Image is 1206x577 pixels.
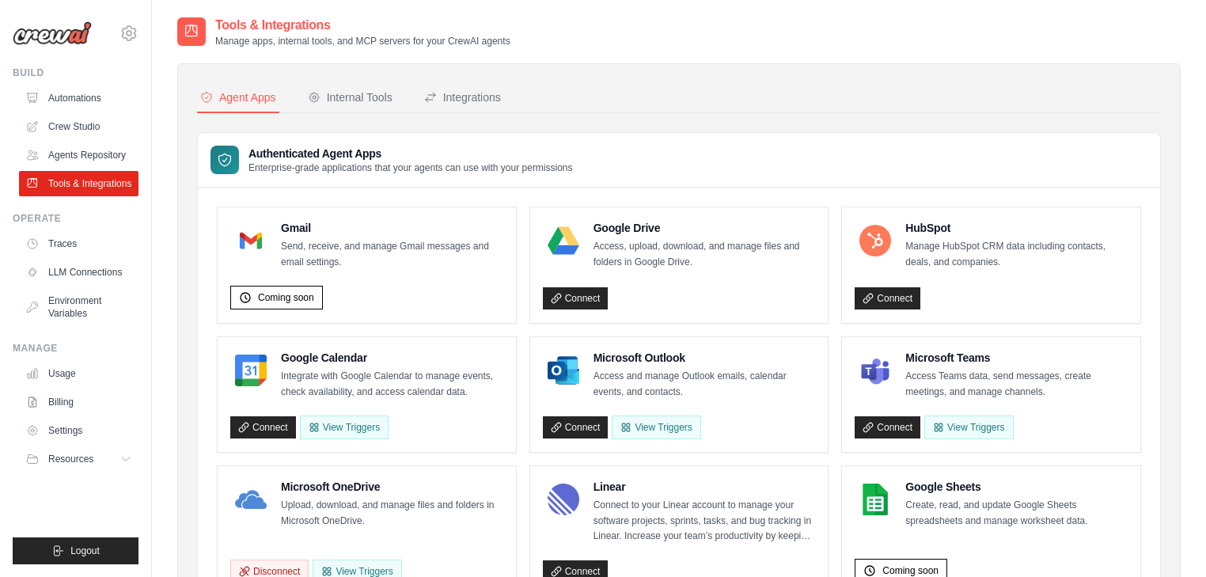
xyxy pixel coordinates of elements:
[248,146,573,161] h3: Authenticated Agent Apps
[19,142,138,168] a: Agents Repository
[235,225,267,256] img: Gmail Logo
[859,225,891,256] img: HubSpot Logo
[548,355,579,386] img: Microsoft Outlook Logo
[70,545,100,557] span: Logout
[859,355,891,386] img: Microsoft Teams Logo
[19,361,138,386] a: Usage
[308,89,393,105] div: Internal Tools
[230,416,296,438] a: Connect
[19,231,138,256] a: Traces
[594,369,816,400] p: Access and manage Outlook emails, calendar events, and contacts.
[13,66,138,79] div: Build
[258,291,314,304] span: Coming soon
[543,287,609,309] a: Connect
[594,350,816,366] h4: Microsoft Outlook
[594,239,816,270] p: Access, upload, download, and manage files and folders in Google Drive.
[305,83,396,113] button: Internal Tools
[548,484,579,515] img: Linear Logo
[905,479,1128,495] h4: Google Sheets
[215,16,510,35] h2: Tools & Integrations
[19,446,138,472] button: Resources
[19,85,138,111] a: Automations
[200,89,276,105] div: Agent Apps
[424,89,501,105] div: Integrations
[859,484,891,515] img: Google Sheets Logo
[543,416,609,438] a: Connect
[905,498,1128,529] p: Create, read, and update Google Sheets spreadsheets and manage worksheet data.
[19,288,138,326] a: Environment Variables
[197,83,279,113] button: Agent Apps
[905,369,1128,400] p: Access Teams data, send messages, create meetings, and manage channels.
[19,114,138,139] a: Crew Studio
[300,416,389,439] button: View Triggers
[594,479,816,495] h4: Linear
[924,416,1013,439] : View Triggers
[281,220,503,236] h4: Gmail
[13,21,92,45] img: Logo
[882,564,939,577] span: Coming soon
[281,479,503,495] h4: Microsoft OneDrive
[594,220,816,236] h4: Google Drive
[905,350,1128,366] h4: Microsoft Teams
[421,83,504,113] button: Integrations
[281,498,503,529] p: Upload, download, and manage files and folders in Microsoft OneDrive.
[281,239,503,270] p: Send, receive, and manage Gmail messages and email settings.
[48,453,93,465] span: Resources
[19,389,138,415] a: Billing
[855,287,920,309] a: Connect
[13,342,138,355] div: Manage
[855,416,920,438] a: Connect
[19,171,138,196] a: Tools & Integrations
[281,369,503,400] p: Integrate with Google Calendar to manage events, check availability, and access calendar data.
[548,225,579,256] img: Google Drive Logo
[235,355,267,386] img: Google Calendar Logo
[905,239,1128,270] p: Manage HubSpot CRM data including contacts, deals, and companies.
[13,537,138,564] button: Logout
[215,35,510,47] p: Manage apps, internal tools, and MCP servers for your CrewAI agents
[19,418,138,443] a: Settings
[612,416,700,439] : View Triggers
[248,161,573,174] p: Enterprise-grade applications that your agents can use with your permissions
[905,220,1128,236] h4: HubSpot
[19,260,138,285] a: LLM Connections
[235,484,267,515] img: Microsoft OneDrive Logo
[13,212,138,225] div: Operate
[594,498,816,545] p: Connect to your Linear account to manage your software projects, sprints, tasks, and bug tracking...
[281,350,503,366] h4: Google Calendar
